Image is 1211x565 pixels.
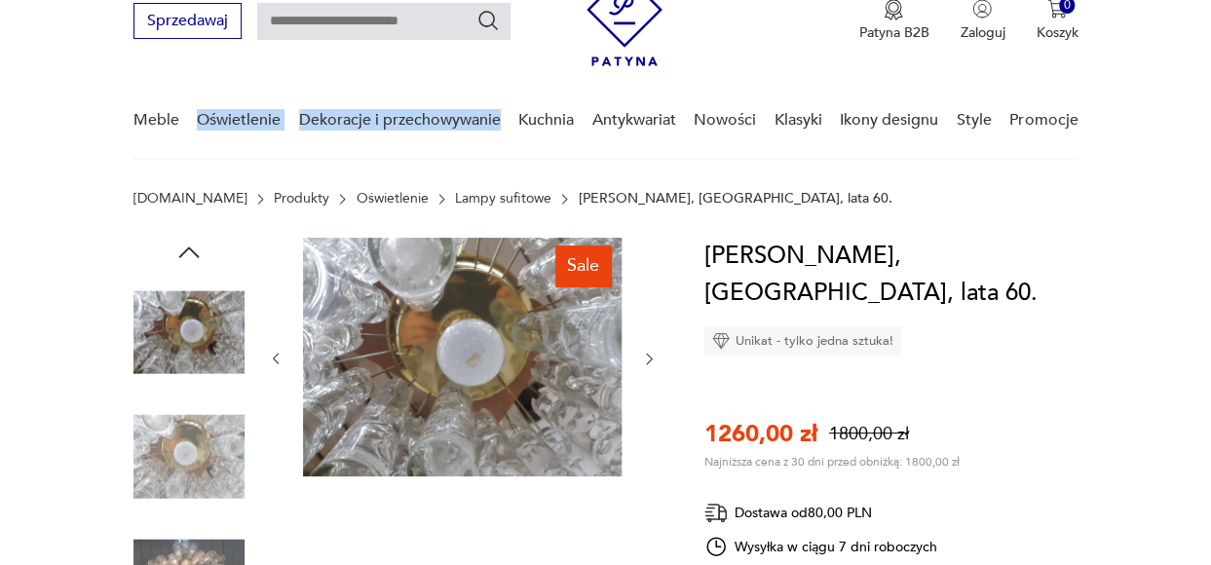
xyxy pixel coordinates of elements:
[518,83,574,158] a: Kuchnia
[957,83,992,158] a: Style
[592,83,676,158] a: Antykwariat
[704,454,960,470] p: Najniższa cena z 30 dni przed obniżką: 1800,00 zł
[704,326,901,356] div: Unikat - tylko jedna sztuka!
[712,332,730,350] img: Ikona diamentu
[579,191,892,207] p: [PERSON_NAME], [GEOGRAPHIC_DATA], lata 60.
[555,245,611,286] div: Sale
[960,23,1004,42] p: Zaloguj
[299,83,501,158] a: Dekoracje i przechowywanie
[704,501,728,525] img: Ikona dostawy
[840,83,938,158] a: Ikony designu
[357,191,429,207] a: Oświetlenie
[1009,83,1078,158] a: Promocje
[704,535,938,558] div: Wysyłka w ciągu 7 dni roboczych
[455,191,551,207] a: Lampy sufitowe
[133,277,245,388] img: Zdjęcie produktu Lampa Doria, Niemcy, lata 60.
[133,401,245,512] img: Zdjęcie produktu Lampa Doria, Niemcy, lata 60.
[1036,23,1078,42] p: Koszyk
[704,501,938,525] div: Dostawa od 80,00 PLN
[133,83,179,158] a: Meble
[197,83,281,158] a: Oświetlenie
[303,238,622,476] img: Zdjęcie produktu Lampa Doria, Niemcy, lata 60.
[829,422,909,446] p: 1800,00 zł
[274,191,329,207] a: Produkty
[133,16,242,29] a: Sprzedawaj
[694,83,756,158] a: Nowości
[476,9,500,32] button: Szukaj
[133,191,247,207] a: [DOMAIN_NAME]
[133,3,242,39] button: Sprzedawaj
[858,23,928,42] p: Patyna B2B
[775,83,822,158] a: Klasyki
[704,238,1082,312] h1: [PERSON_NAME], [GEOGRAPHIC_DATA], lata 60.
[704,418,817,450] p: 1260,00 zł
